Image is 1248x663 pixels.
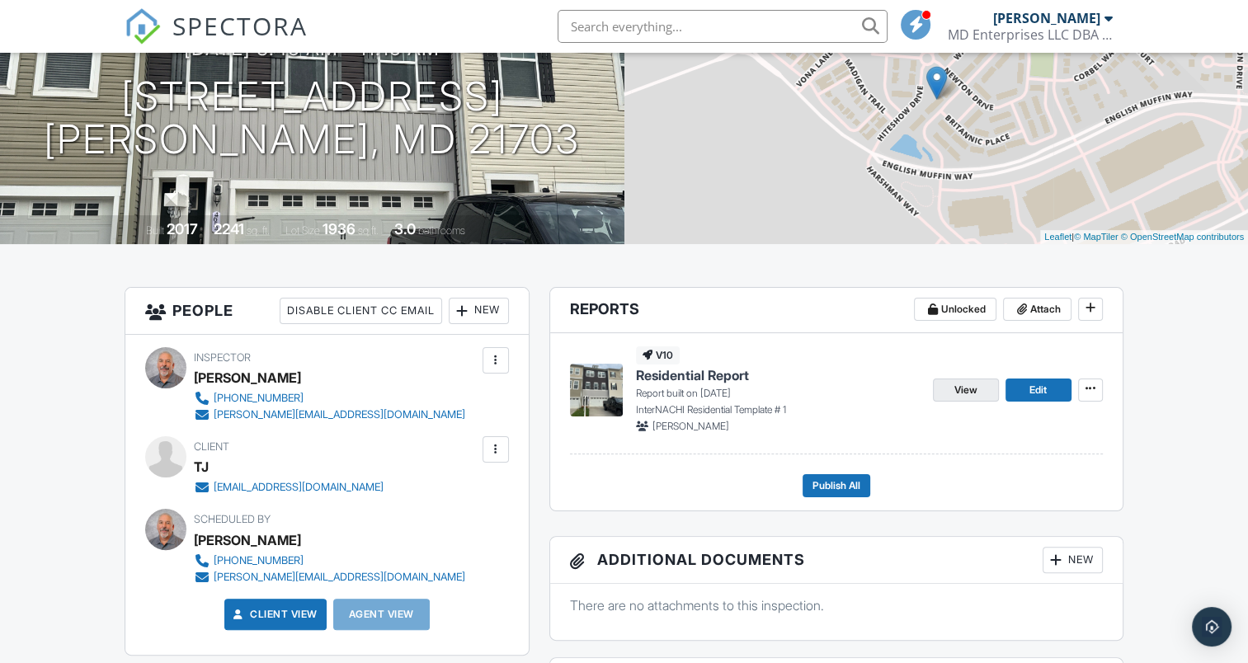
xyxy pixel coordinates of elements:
h1: [STREET_ADDRESS] [PERSON_NAME], MD 21703 [44,75,580,162]
a: © MapTiler [1074,232,1118,242]
div: Open Intercom Messenger [1192,607,1232,647]
a: © OpenStreetMap contributors [1121,232,1244,242]
div: [PHONE_NUMBER] [214,392,304,405]
div: New [449,298,509,324]
h3: People [125,288,528,335]
div: [EMAIL_ADDRESS][DOMAIN_NAME] [214,481,384,494]
span: Built [146,224,164,237]
span: bathrooms [418,224,465,237]
span: Inspector [194,351,251,364]
span: Lot Size [285,224,320,237]
span: sq. ft. [247,224,270,237]
div: Disable Client CC Email [280,298,442,324]
span: Client [194,440,229,453]
a: [PHONE_NUMBER] [194,390,465,407]
div: [PERSON_NAME][EMAIL_ADDRESS][DOMAIN_NAME] [214,571,465,584]
input: Search everything... [558,10,888,43]
div: | [1040,230,1248,244]
div: [PERSON_NAME][EMAIL_ADDRESS][DOMAIN_NAME] [214,408,465,421]
div: 2017 [167,220,198,237]
div: New [1043,547,1103,573]
h3: [DATE] 8:45 am - 11:15 am [184,37,440,59]
a: [PERSON_NAME][EMAIL_ADDRESS][DOMAIN_NAME] [194,407,465,423]
div: 3.0 [394,220,416,237]
span: Scheduled By [194,513,271,525]
a: SPECTORA [125,22,308,57]
span: sq.ft. [358,224,379,237]
div: [PERSON_NAME] [194,528,301,552]
a: [PHONE_NUMBER] [194,552,465,569]
h3: Additional Documents [550,537,1123,584]
div: [PERSON_NAME] [194,365,301,390]
a: Leaflet [1044,232,1071,242]
img: The Best Home Inspection Software - Spectora [125,8,161,45]
a: [PERSON_NAME][EMAIL_ADDRESS][DOMAIN_NAME] [194,569,465,585]
div: MD Enterprises LLC DBA Noble Property Inspections [948,26,1113,43]
div: 1936 [323,220,356,237]
div: TJ [194,454,209,479]
a: [EMAIL_ADDRESS][DOMAIN_NAME] [194,479,384,496]
p: There are no attachments to this inspection. [570,596,1103,614]
div: 2241 [214,220,244,237]
div: [PERSON_NAME] [993,10,1100,26]
span: SPECTORA [172,8,308,43]
a: Client View [230,606,318,623]
div: [PHONE_NUMBER] [214,554,304,567]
